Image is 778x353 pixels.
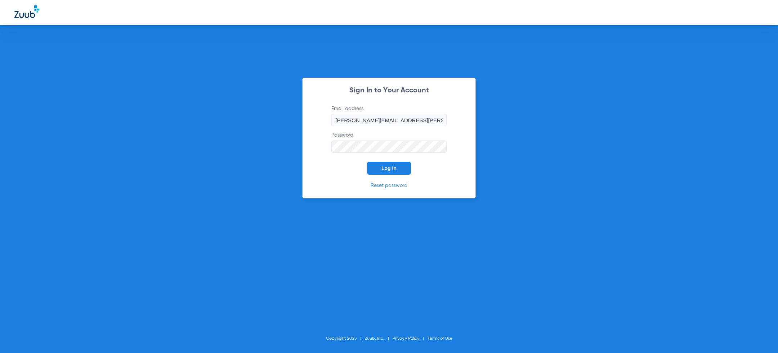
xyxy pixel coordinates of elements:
input: Password [331,141,447,153]
label: Password [331,132,447,153]
li: Copyright 2025 [326,335,365,342]
button: Log In [367,162,411,175]
label: Email address [331,105,447,126]
span: Log In [381,165,397,171]
a: Privacy Policy [393,336,419,341]
h2: Sign In to Your Account [321,87,457,94]
li: Zuub, Inc. [365,335,393,342]
a: Reset password [371,183,407,188]
img: Zuub Logo [14,5,39,18]
a: Terms of Use [428,336,452,341]
input: Email address [331,114,447,126]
